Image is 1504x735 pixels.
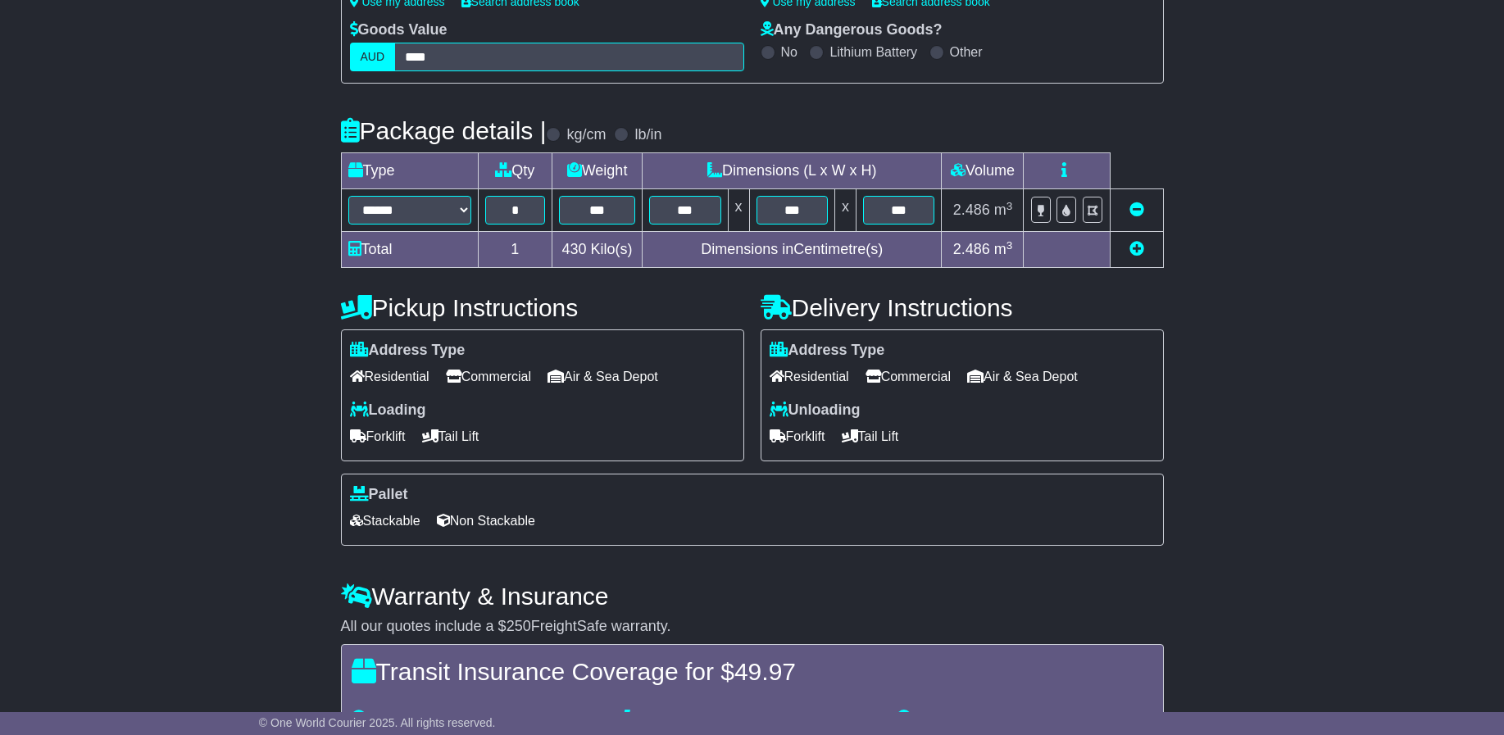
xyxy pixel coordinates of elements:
label: Any Dangerous Goods? [761,21,943,39]
label: Goods Value [350,21,448,39]
span: Forklift [350,424,406,449]
span: Air & Sea Depot [967,364,1078,389]
span: Residential [350,364,429,389]
span: Air & Sea Depot [548,364,658,389]
span: 430 [562,241,587,257]
sup: 3 [1006,200,1013,212]
td: Dimensions (L x W x H) [643,153,942,189]
label: kg/cm [566,126,606,144]
a: Remove this item [1129,202,1144,218]
div: All our quotes include a $ FreightSafe warranty. [341,618,1164,636]
span: m [994,241,1013,257]
label: Unloading [770,402,861,420]
label: Address Type [770,342,885,360]
span: 49.97 [734,658,796,685]
label: Pallet [350,486,408,504]
td: x [834,189,856,232]
label: Other [950,44,983,60]
td: x [728,189,749,232]
span: Non Stackable [437,508,535,533]
td: Weight [552,153,643,189]
label: lb/in [634,126,661,144]
span: 250 [507,618,531,634]
h4: Warranty & Insurance [341,583,1164,610]
h4: Transit Insurance Coverage for $ [352,658,1153,685]
h4: Package details | [341,117,547,144]
td: Qty [478,153,552,189]
label: AUD [350,43,396,71]
label: Lithium Battery [829,44,917,60]
td: Kilo(s) [552,232,643,268]
div: Damage to your package [616,710,888,728]
td: Dimensions in Centimetre(s) [643,232,942,268]
label: Loading [350,402,426,420]
span: 2.486 [953,202,990,218]
label: Address Type [350,342,466,360]
span: Tail Lift [842,424,899,449]
div: Loss of your package [343,710,616,728]
td: Type [341,153,478,189]
span: Tail Lift [422,424,479,449]
span: Commercial [446,364,531,389]
div: If your package is stolen [888,710,1161,728]
span: 2.486 [953,241,990,257]
h4: Delivery Instructions [761,294,1164,321]
td: Total [341,232,478,268]
a: Add new item [1129,241,1144,257]
label: No [781,44,797,60]
span: Stackable [350,508,420,533]
span: Residential [770,364,849,389]
span: Forklift [770,424,825,449]
td: Volume [942,153,1024,189]
td: 1 [478,232,552,268]
sup: 3 [1006,239,1013,252]
span: Commercial [866,364,951,389]
h4: Pickup Instructions [341,294,744,321]
span: © One World Courier 2025. All rights reserved. [259,716,496,729]
span: m [994,202,1013,218]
